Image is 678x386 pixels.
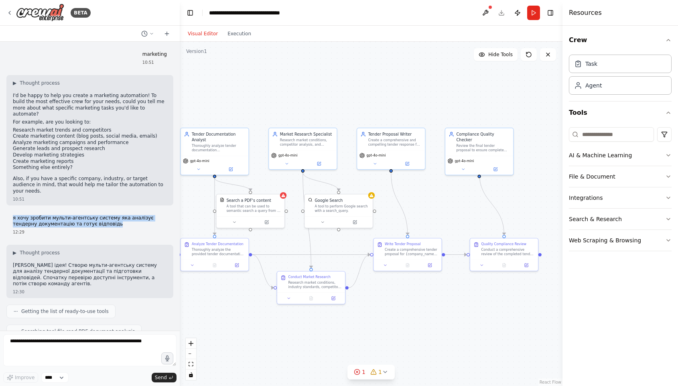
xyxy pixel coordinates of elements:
[545,7,556,18] button: Hide right sidebar
[488,51,513,58] span: Hide Tools
[138,29,157,39] button: Switch to previous chat
[186,370,196,380] button: toggle interactivity
[304,194,373,228] div: SerplyWebSearchToolGoogle SearchA tool to perform Google search with a search_query.
[569,102,672,124] button: Tools
[339,219,371,226] button: Open in side panel
[160,29,173,39] button: Start a new chat
[21,328,135,335] span: Searching tool file read PDF document analysis
[180,238,249,271] div: Analyze Tender DocumentationThoroughly analyze the provided tender documentation {tender_document...
[368,138,422,147] div: Create a comprehensive and compelling tender response for {company_name} that addresses all requi...
[227,262,246,268] button: Open in side panel
[13,158,167,165] li: Create marketing reports
[220,198,224,202] img: PDFSearchTool
[15,374,35,381] span: Improve
[216,194,285,228] div: PDFSearchToolSearch a PDF's contentA tool that can be used to semantic search a query from a PDF'...
[278,153,298,158] span: gpt-4o-mini
[13,229,167,235] div: 12:29
[16,4,64,22] img: Logo
[21,308,109,315] span: Getting the list of ready-to-use tools
[569,8,602,18] h4: Resources
[252,252,274,291] g: Edge from 6dd5999e-8de0-4531-9bec-ef159a8e0d04 to bbe6daa2-451e-4b77-82fd-167b20392214
[392,160,423,167] button: Open in side panel
[540,380,561,384] a: React Flow attribution
[315,204,369,213] div: A tool to perform Google search with a search_query.
[13,250,16,256] span: ▶
[3,372,38,383] button: Improve
[13,165,167,171] li: Something else entirely?
[474,48,518,61] button: Hide Tools
[186,349,196,359] button: zoom out
[226,198,271,203] div: Search a PDF's content
[268,128,337,170] div: Market Research SpecialistResearch market conditions, competitor analysis, and industry standards...
[480,166,511,173] button: Open in side panel
[155,374,167,381] span: Send
[277,271,346,304] div: Conduct Market ResearchResearch market conditions, industry standards, competitor analysis, and p...
[378,368,382,376] span: 1
[13,262,167,287] p: [PERSON_NAME] ідея! Створю мульти-агентську систему для аналізу тендерної документації та підгото...
[209,9,299,17] nav: breadcrumb
[203,262,226,268] button: No output available
[280,138,333,147] div: Research market conditions, competitor analysis, and industry standards related to {tender_subjec...
[13,289,167,295] div: 12:30
[13,80,16,86] span: ▶
[20,250,60,256] span: Thought process
[251,219,282,226] button: Open in side panel
[13,146,167,152] li: Generate leads and prospect research
[300,173,341,191] g: Edge from 9091a44f-0b5b-4e52-b872-99f3ee7782bf to a4b298f8-7fed-4c27-a6f6-376b4d876209
[349,252,370,291] g: Edge from bbe6daa2-451e-4b77-82fd-167b20392214 to bddf250c-19b7-481c-9248-66bcc8deb5b0
[186,338,196,380] div: React Flow controls
[161,352,173,364] button: Click to speak your automation idea
[186,359,196,370] button: fit view
[13,133,167,140] li: Create marketing content (blog posts, social media, emails)
[303,160,335,167] button: Open in side panel
[13,119,167,126] p: For example, are you looking to:
[142,59,167,65] div: 10:51
[190,159,209,163] span: gpt-4o-mini
[252,252,370,258] g: Edge from 6dd5999e-8de0-4531-9bec-ef159a8e0d04 to bddf250c-19b7-481c-9248-66bcc8deb5b0
[226,204,281,213] div: A tool that can be used to semantic search a query from a PDF's content.
[13,152,167,158] li: Develop marketing strategies
[569,187,672,208] button: Integrations
[569,209,672,230] button: Search & Research
[445,128,514,175] div: Compliance Quality CheckerReview the final tender proposal to ensure complete compliance with all...
[569,145,672,166] button: AI & Machine Learning
[223,29,256,39] button: Execution
[367,153,386,158] span: gpt-4o-mini
[420,262,439,268] button: Open in side panel
[477,173,507,235] g: Edge from 0f80c703-5e1a-45d8-b237-7edc528f1105 to 82c28235-ef4e-4e1d-bc11-731dd3917d8f
[192,144,245,152] div: Thoroughly analyze tender documentation {tender_documents}, extract key requirements, evaluation ...
[470,238,539,271] div: Quality Compliance ReviewConduct a comprehensive review of the completed tender proposal to ensur...
[308,198,313,202] img: SerplyWebSearchTool
[13,93,167,118] p: I'd be happy to help you create a marketing automation! To build the most effective crew for your...
[569,29,672,51] button: Crew
[20,80,60,86] span: Thought process
[13,250,60,256] button: ▶Thought process
[396,262,419,268] button: No output available
[13,80,60,86] button: ▶Thought process
[288,280,341,289] div: Research market conditions, industry standards, competitor analysis, and pricing benchmarks relat...
[186,338,196,349] button: zoom in
[585,81,602,89] div: Agent
[385,247,438,256] div: Create a comprehensive tender proposal for {company_name} that addresses all requirements identif...
[385,242,421,246] div: Write Tender Proposal
[388,173,410,235] g: Edge from 44d57857-d2aa-4254-9e99-0e6bbacaf04c to bddf250c-19b7-481c-9248-66bcc8deb5b0
[71,8,91,18] div: BETA
[517,262,536,268] button: Open in side panel
[152,373,177,382] button: Send
[212,178,217,235] g: Edge from 6279c523-5374-4402-97c2-e3af5161c8c6 to 6dd5999e-8de0-4531-9bec-ef159a8e0d04
[183,29,223,39] button: Visual Editor
[569,166,672,187] button: File & Document
[492,262,516,268] button: No output available
[186,48,207,55] div: Version 1
[455,159,474,163] span: gpt-4o-mini
[368,132,422,137] div: Tender Proposal Writer
[212,178,253,191] g: Edge from 6279c523-5374-4402-97c2-e3af5161c8c6 to 5a99353e-944d-4ede-8ef6-32e3da3a50c7
[142,51,167,58] p: marketing
[569,230,672,251] button: Web Scraping & Browsing
[215,166,246,173] button: Open in side panel
[13,176,167,195] p: Also, if you have a specific company, industry, or target audience in mind, that would help me ta...
[13,127,167,134] li: Research market trends and competitors
[192,132,245,142] div: Tender Documentation Analyst
[324,295,343,301] button: Open in side panel
[569,51,672,101] div: Crew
